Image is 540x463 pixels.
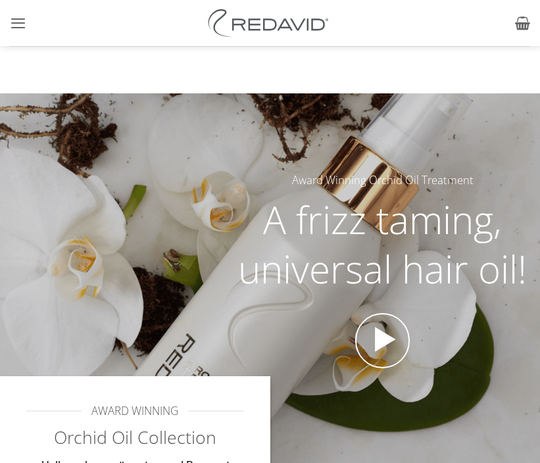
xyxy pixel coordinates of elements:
[355,313,410,368] a: Open video in lightbox
[91,402,178,420] span: AWARD WINNING
[26,426,244,449] h2: Orchid Oil Collection
[205,9,336,37] img: REDAVID Salon Products | United States
[515,9,530,37] a: View cart
[10,7,26,39] a: Menu
[235,172,530,189] h5: Award Winning Orchid Oil Treatment
[235,195,530,294] h2: A frizz taming, universal hair oil!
